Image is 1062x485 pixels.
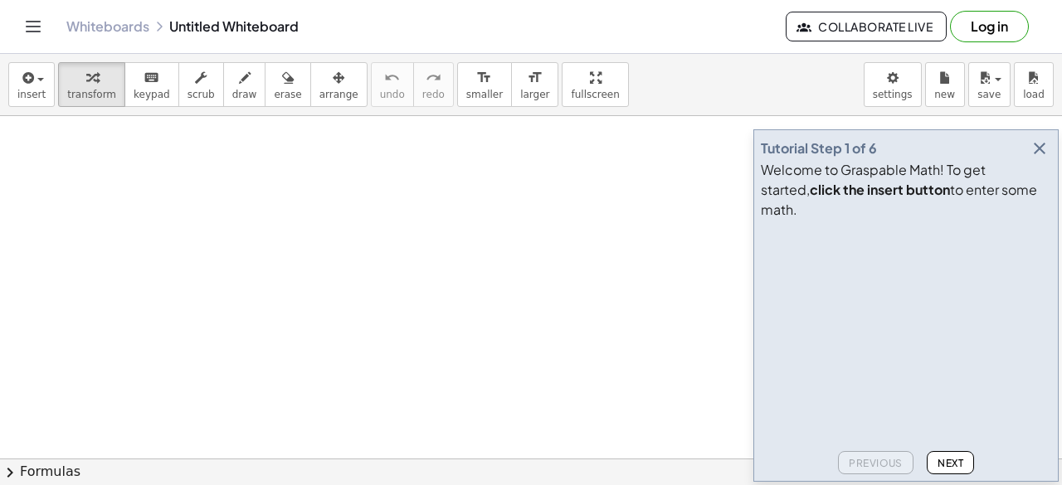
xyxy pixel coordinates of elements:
[786,12,947,41] button: Collaborate Live
[67,89,116,100] span: transform
[20,13,46,40] button: Toggle navigation
[8,62,55,107] button: insert
[134,89,170,100] span: keypad
[925,62,965,107] button: new
[223,62,266,107] button: draw
[144,68,159,88] i: keyboard
[232,89,257,100] span: draw
[761,138,877,158] div: Tutorial Step 1 of 6
[380,89,405,100] span: undo
[466,89,503,100] span: smaller
[810,181,950,198] b: click the insert button
[58,62,125,107] button: transform
[520,89,549,100] span: larger
[188,89,215,100] span: scrub
[310,62,368,107] button: arrange
[384,68,400,88] i: undo
[864,62,922,107] button: settings
[422,89,445,100] span: redo
[1014,62,1054,107] button: load
[873,89,913,100] span: settings
[968,62,1011,107] button: save
[527,68,543,88] i: format_size
[1023,89,1045,100] span: load
[457,62,512,107] button: format_sizesmaller
[511,62,558,107] button: format_sizelarger
[571,89,619,100] span: fullscreen
[476,68,492,88] i: format_size
[562,62,628,107] button: fullscreen
[938,457,963,469] span: Next
[17,89,46,100] span: insert
[371,62,414,107] button: undoundo
[950,11,1029,42] button: Log in
[124,62,179,107] button: keyboardkeypad
[274,89,301,100] span: erase
[977,89,1001,100] span: save
[265,62,310,107] button: erase
[761,160,1051,220] div: Welcome to Graspable Math! To get started, to enter some math.
[178,62,224,107] button: scrub
[319,89,358,100] span: arrange
[927,451,974,474] button: Next
[426,68,441,88] i: redo
[413,62,454,107] button: redoredo
[800,19,933,34] span: Collaborate Live
[934,89,955,100] span: new
[66,18,149,35] a: Whiteboards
